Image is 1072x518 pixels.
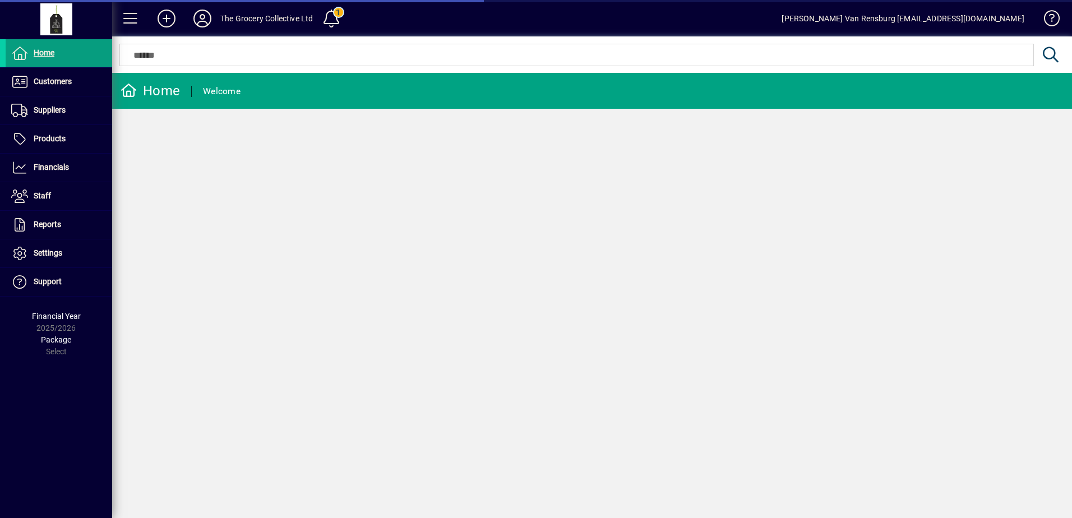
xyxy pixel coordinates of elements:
a: Suppliers [6,96,112,124]
a: Customers [6,68,112,96]
span: Financial Year [32,312,81,321]
span: Settings [34,248,62,257]
div: Welcome [203,82,241,100]
a: Support [6,268,112,296]
a: Knowledge Base [1036,2,1058,39]
button: Add [149,8,184,29]
button: Profile [184,8,220,29]
span: Reports [34,220,61,229]
a: Financials [6,154,112,182]
div: [PERSON_NAME] Van Rensburg [EMAIL_ADDRESS][DOMAIN_NAME] [782,10,1024,27]
span: Products [34,134,66,143]
div: Home [121,82,180,100]
a: Products [6,125,112,153]
span: Financials [34,163,69,172]
span: Staff [34,191,51,200]
a: Settings [6,239,112,267]
span: Suppliers [34,105,66,114]
div: The Grocery Collective Ltd [220,10,313,27]
span: Package [41,335,71,344]
span: Home [34,48,54,57]
span: Customers [34,77,72,86]
span: Support [34,277,62,286]
a: Staff [6,182,112,210]
a: Reports [6,211,112,239]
